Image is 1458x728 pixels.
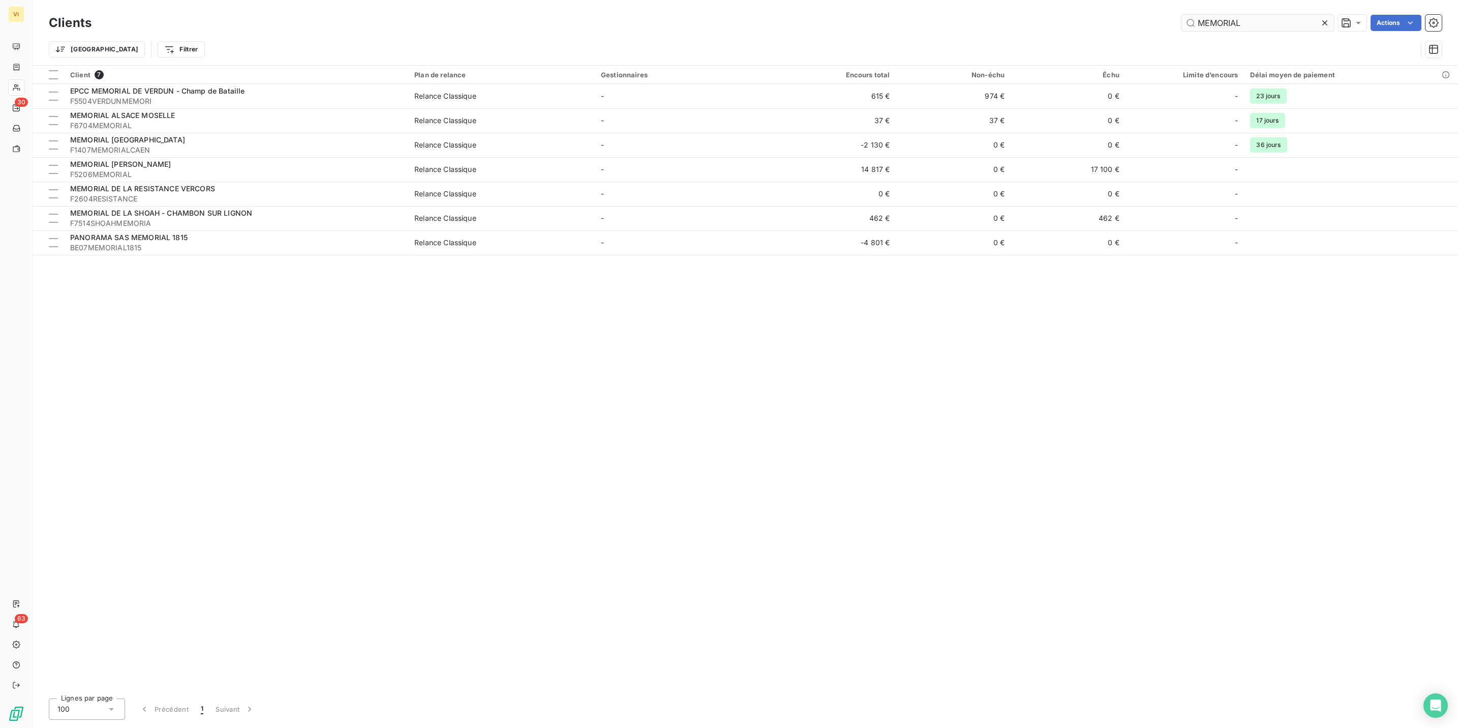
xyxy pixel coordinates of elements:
[414,140,476,150] div: Relance Classique
[70,160,171,168] span: MEMORIAL [PERSON_NAME]
[601,116,604,125] span: -
[601,71,775,79] div: Gestionnaires
[70,184,215,193] span: MEMORIAL DE LA RESISTANCE VERCORS
[195,698,209,720] button: 1
[201,704,203,714] span: 1
[1423,693,1448,718] div: Open Intercom Messenger
[70,194,402,204] span: F2604RESISTANCE
[70,71,90,79] span: Client
[787,71,890,79] div: Encours total
[70,145,402,155] span: F1407MEMORIALCAEN
[1011,230,1126,255] td: 0 €
[781,133,896,157] td: -2 130 €
[781,84,896,108] td: 615 €
[601,92,604,100] span: -
[70,86,245,95] span: EPCC MEMORIAL DE VERDUN - Champ de Bataille
[49,14,92,32] h3: Clients
[896,157,1011,182] td: 0 €
[1011,182,1126,206] td: 0 €
[8,706,24,722] img: Logo LeanPay
[781,230,896,255] td: -4 801 €
[601,165,604,173] span: -
[601,214,604,222] span: -
[1235,115,1238,126] span: -
[15,98,28,107] span: 30
[158,41,204,57] button: Filtrer
[1011,108,1126,133] td: 0 €
[1235,213,1238,223] span: -
[8,6,24,22] div: VI
[1235,189,1238,199] span: -
[1011,157,1126,182] td: 17 100 €
[70,209,252,217] span: MEMORIAL DE LA SHOAH - CHAMBON SUR LIGNON
[414,189,476,199] div: Relance Classique
[414,213,476,223] div: Relance Classique
[781,157,896,182] td: 14 817 €
[1017,71,1119,79] div: Échu
[1250,71,1452,79] div: Délai moyen de paiement
[781,182,896,206] td: 0 €
[896,84,1011,108] td: 974 €
[896,206,1011,230] td: 0 €
[95,70,104,79] span: 7
[1181,15,1334,31] input: Rechercher
[414,91,476,101] div: Relance Classique
[1235,140,1238,150] span: -
[902,71,1005,79] div: Non-échu
[70,135,185,144] span: MEMORIAL [GEOGRAPHIC_DATA]
[1011,206,1126,230] td: 462 €
[70,243,402,253] span: BE07MEMORIAL1815
[1250,89,1286,104] span: 23 jours
[1235,164,1238,174] span: -
[70,169,402,180] span: F5206MEMORIAL
[896,133,1011,157] td: 0 €
[15,614,28,623] span: 63
[1235,238,1238,248] span: -
[70,218,402,228] span: F7514SHOAHMEMORIA
[1371,15,1421,31] button: Actions
[1235,91,1238,101] span: -
[1250,113,1285,128] span: 17 jours
[414,71,589,79] div: Plan de relance
[781,108,896,133] td: 37 €
[601,238,604,247] span: -
[414,164,476,174] div: Relance Classique
[49,41,145,57] button: [GEOGRAPHIC_DATA]
[414,115,476,126] div: Relance Classique
[414,238,476,248] div: Relance Classique
[781,206,896,230] td: 462 €
[209,698,261,720] button: Suivant
[57,704,70,714] span: 100
[70,121,402,131] span: F6704MEMORIAL
[601,189,604,198] span: -
[70,233,188,242] span: PANORAMA SAS MEMORIAL 1815
[70,96,402,106] span: F5504VERDUNMEMORI
[1132,71,1238,79] div: Limite d’encours
[896,108,1011,133] td: 37 €
[1011,133,1126,157] td: 0 €
[70,111,175,120] span: MEMORIAL ALSACE MOSELLE
[896,182,1011,206] td: 0 €
[1011,84,1126,108] td: 0 €
[1250,137,1287,153] span: 36 jours
[133,698,195,720] button: Précédent
[896,230,1011,255] td: 0 €
[601,140,604,149] span: -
